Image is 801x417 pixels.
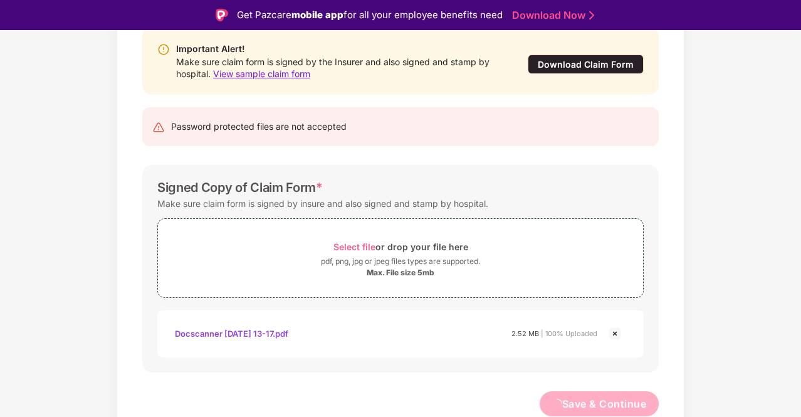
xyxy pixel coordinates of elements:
img: Logo [216,9,228,21]
span: View sample claim form [213,68,310,79]
div: Download Claim Form [528,55,644,74]
div: Make sure claim form is signed by insure and also signed and stamp by hospital. [157,195,488,212]
button: loadingSave & Continue [540,391,659,416]
div: Signed Copy of Claim Form [157,180,323,195]
div: Make sure claim form is signed by the Insurer and also signed and stamp by hospital. [176,56,502,80]
span: Select file [333,241,375,252]
span: 2.52 MB [511,329,539,338]
div: Important Alert! [176,42,502,56]
img: svg+xml;base64,PHN2ZyBpZD0iQ3Jvc3MtMjR4MjQiIHhtbG5zPSJodHRwOi8vd3d3LnczLm9yZy8yMDAwL3N2ZyIgd2lkdG... [607,326,622,341]
div: Docscanner [DATE] 13-17.pdf [175,323,288,344]
span: | 100% Uploaded [541,329,597,338]
a: Download Now [512,9,590,22]
div: Max. File size 5mb [367,268,434,278]
img: svg+xml;base64,PHN2ZyBpZD0iV2FybmluZ18tXzIweDIwIiBkYXRhLW5hbWU9Ildhcm5pbmcgLSAyMHgyMCIgeG1sbnM9Im... [157,43,170,56]
span: Select fileor drop your file herepdf, png, jpg or jpeg files types are supported.Max. File size 5mb [158,228,643,288]
img: svg+xml;base64,PHN2ZyB4bWxucz0iaHR0cDovL3d3dy53My5vcmcvMjAwMC9zdmciIHdpZHRoPSIyNCIgaGVpZ2h0PSIyNC... [152,121,165,134]
div: Password protected files are not accepted [171,120,347,134]
div: Get Pazcare for all your employee benefits need [237,8,503,23]
div: or drop your file here [333,238,468,255]
div: pdf, png, jpg or jpeg files types are supported. [321,255,480,268]
img: Stroke [589,9,594,22]
strong: mobile app [291,9,343,21]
